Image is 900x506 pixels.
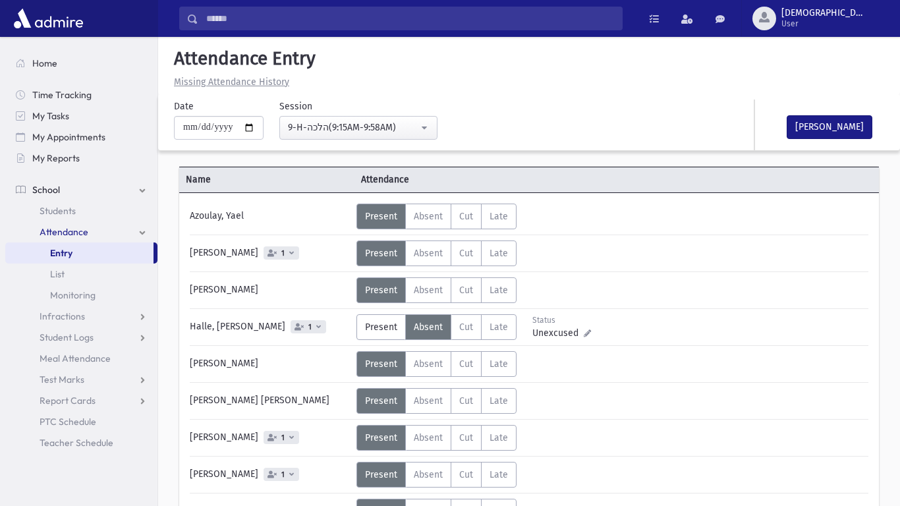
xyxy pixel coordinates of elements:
a: School [5,179,157,200]
span: Present [365,285,397,296]
span: Cut [459,322,473,333]
div: [PERSON_NAME] [183,240,356,266]
a: Report Cards [5,390,157,411]
span: Late [490,248,508,259]
span: Report Cards [40,395,96,407]
a: Infractions [5,306,157,327]
span: Present [365,469,397,480]
u: Missing Attendance History [174,76,289,88]
span: My Appointments [32,131,105,143]
span: Late [490,211,508,222]
span: Absent [414,469,443,480]
a: Entry [5,242,154,264]
div: AttTypes [356,314,517,340]
span: Home [32,57,57,69]
span: Cut [459,248,473,259]
div: [PERSON_NAME] [183,277,356,303]
div: AttTypes [356,425,517,451]
span: Monitoring [50,289,96,301]
span: [DEMOGRAPHIC_DATA] [781,8,866,18]
span: Late [490,395,508,407]
label: Date [174,99,194,113]
span: PTC Schedule [40,416,96,428]
span: Infractions [40,310,85,322]
a: PTC Schedule [5,411,157,432]
input: Search [198,7,622,30]
a: Student Logs [5,327,157,348]
span: Present [365,322,397,333]
a: Teacher Schedule [5,432,157,453]
span: 1 [279,470,287,479]
span: User [781,18,866,29]
a: My Appointments [5,126,157,148]
span: Absent [414,211,443,222]
span: Absent [414,322,443,333]
span: My Tasks [32,110,69,122]
span: Absent [414,395,443,407]
div: AttTypes [356,462,517,488]
span: 1 [279,434,287,442]
span: List [50,268,65,280]
span: Present [365,395,397,407]
a: Missing Attendance History [169,76,289,88]
span: Present [365,432,397,443]
span: Absent [414,358,443,370]
span: School [32,184,60,196]
div: AttTypes [356,277,517,303]
h5: Attendance Entry [169,47,889,70]
span: Student Logs [40,331,94,343]
span: Present [365,248,397,259]
a: Test Marks [5,369,157,390]
div: Azoulay, Yael [183,204,356,229]
a: My Tasks [5,105,157,126]
a: Students [5,200,157,221]
button: 9-H-הלכה(9:15AM-9:58AM) [279,116,437,140]
button: [PERSON_NAME] [787,115,872,139]
span: Name [179,173,354,186]
div: [PERSON_NAME] [183,425,356,451]
img: AdmirePro [11,5,86,32]
span: Late [490,432,508,443]
span: Attendance [354,173,530,186]
span: Time Tracking [32,89,92,101]
span: Unexcused [532,326,584,340]
div: [PERSON_NAME] [183,462,356,488]
span: Present [365,358,397,370]
span: Late [490,322,508,333]
div: AttTypes [356,388,517,414]
span: Cut [459,285,473,296]
a: List [5,264,157,285]
div: Halle, [PERSON_NAME] [183,314,356,340]
span: Absent [414,285,443,296]
div: AttTypes [356,240,517,266]
span: Cut [459,395,473,407]
label: Session [279,99,312,113]
span: 1 [279,249,287,258]
div: [PERSON_NAME] [183,351,356,377]
span: Late [490,358,508,370]
span: 1 [306,323,314,331]
span: Late [490,285,508,296]
a: My Reports [5,148,157,169]
span: Entry [50,247,72,259]
div: AttTypes [356,204,517,229]
span: Cut [459,432,473,443]
span: Absent [414,248,443,259]
span: Meal Attendance [40,352,111,364]
span: Absent [414,432,443,443]
span: Cut [459,358,473,370]
a: Attendance [5,221,157,242]
span: Attendance [40,226,88,238]
div: [PERSON_NAME] [PERSON_NAME] [183,388,356,414]
a: Meal Attendance [5,348,157,369]
span: Cut [459,211,473,222]
span: Students [40,205,76,217]
div: Status [532,314,591,326]
a: Home [5,53,157,74]
span: Teacher Schedule [40,437,113,449]
a: Time Tracking [5,84,157,105]
span: Test Marks [40,374,84,385]
span: Present [365,211,397,222]
div: 9-H-הלכה(9:15AM-9:58AM) [288,121,418,134]
a: Monitoring [5,285,157,306]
